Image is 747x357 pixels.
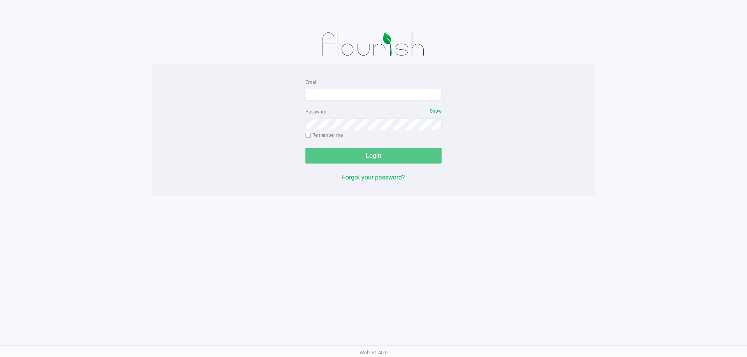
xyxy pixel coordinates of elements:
span: Show [430,108,442,114]
button: Forgot your password? [342,173,405,182]
label: Password [305,108,326,115]
span: Web: v1.40.0 [359,350,388,355]
label: Email [305,79,317,86]
label: Remember me [305,132,343,139]
input: Remember me [305,133,311,138]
